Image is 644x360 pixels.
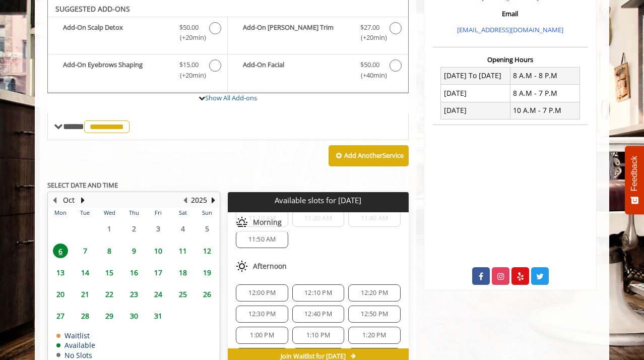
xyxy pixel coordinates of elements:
th: Mon [48,208,73,218]
th: Tue [73,208,97,218]
img: morning slots [236,216,248,228]
b: Add-On Eyebrows Shaping [63,59,169,81]
span: 28 [78,309,93,323]
span: 6 [53,244,68,258]
span: 25 [175,287,190,302]
span: 12:20 PM [361,289,389,297]
div: 12:10 PM [292,284,344,302]
td: Select day20 [48,283,73,305]
h3: Opening Hours [433,56,588,63]
span: 10 [151,244,166,258]
div: 12:30 PM [236,306,288,323]
button: Previous Year [181,195,189,206]
td: Select day19 [195,262,220,283]
span: 16 [126,265,142,280]
td: Select day26 [195,283,220,305]
th: Sun [195,208,220,218]
p: Available slots for [DATE] [232,196,404,205]
td: Select day14 [73,262,97,283]
b: Add-On Facial [243,59,350,81]
td: Waitlist [56,332,95,339]
td: Select day9 [121,240,146,262]
span: (+20min ) [174,70,204,81]
td: Select day7 [73,240,97,262]
td: Select day23 [121,283,146,305]
span: 22 [102,287,117,302]
button: Oct [63,195,75,206]
td: Select day18 [170,262,195,283]
td: [DATE] [441,85,510,102]
td: 8 A.M - 8 P.M [510,67,579,84]
b: Add-On Scalp Detox [63,22,169,43]
td: Available [56,341,95,349]
b: Add Another Service [344,151,404,160]
span: 11 [175,244,190,258]
div: 1:00 PM [236,327,288,344]
span: 18 [175,265,190,280]
button: Next Month [79,195,87,206]
td: Select day15 [97,262,121,283]
span: 12 [200,244,215,258]
td: Select day31 [146,305,170,327]
b: SUGGESTED ADD-ONS [55,4,130,14]
span: $27.00 [360,22,379,33]
td: No Slots [56,351,95,359]
td: 10 A.M - 7 P.M [510,102,579,119]
span: 1:00 PM [250,331,274,339]
span: 17 [151,265,166,280]
span: 12:40 PM [304,310,332,318]
span: $50.00 [360,59,379,70]
span: 7 [78,244,93,258]
button: Add AnotherService [329,145,409,166]
h3: Email [435,10,585,17]
td: Select day29 [97,305,121,327]
td: Select day25 [170,283,195,305]
td: Select day16 [121,262,146,283]
b: Add-On [PERSON_NAME] Trim [243,22,350,43]
span: (+20min ) [355,32,384,43]
td: Select day27 [48,305,73,327]
td: [DATE] To [DATE] [441,67,510,84]
span: 29 [102,309,117,323]
span: 31 [151,309,166,323]
label: Add-On Beard Trim [233,22,403,46]
td: Select day13 [48,262,73,283]
span: 1:10 PM [306,331,330,339]
td: Select day22 [97,283,121,305]
a: [EMAIL_ADDRESS][DOMAIN_NAME] [457,25,563,34]
span: 12:00 PM [248,289,276,297]
div: 1:10 PM [292,327,344,344]
span: 21 [78,287,93,302]
span: 20 [53,287,68,302]
span: $50.00 [179,22,199,33]
b: SELECT DATE AND TIME [47,181,118,190]
div: 12:20 PM [348,284,400,302]
button: 2025 [191,195,207,206]
div: 12:00 PM [236,284,288,302]
span: $15.00 [179,59,199,70]
span: (+20min ) [174,32,204,43]
span: 12:10 PM [304,289,332,297]
th: Sat [170,208,195,218]
span: 19 [200,265,215,280]
span: 9 [126,244,142,258]
label: Add-On Scalp Detox [53,22,222,46]
span: Morning [253,218,282,226]
td: Select day12 [195,240,220,262]
span: 27 [53,309,68,323]
button: Feedback - Show survey [625,146,644,214]
th: Fri [146,208,170,218]
img: afternoon slots [236,260,248,272]
label: Add-On Facial [233,59,403,83]
span: Afternoon [253,262,287,270]
span: 26 [200,287,215,302]
td: Select day28 [73,305,97,327]
span: 14 [78,265,93,280]
button: Previous Month [50,195,58,206]
td: 8 A.M - 7 P.M [510,85,579,102]
span: 23 [126,287,142,302]
span: 30 [126,309,142,323]
div: 12:50 PM [348,306,400,323]
span: 13 [53,265,68,280]
span: 15 [102,265,117,280]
